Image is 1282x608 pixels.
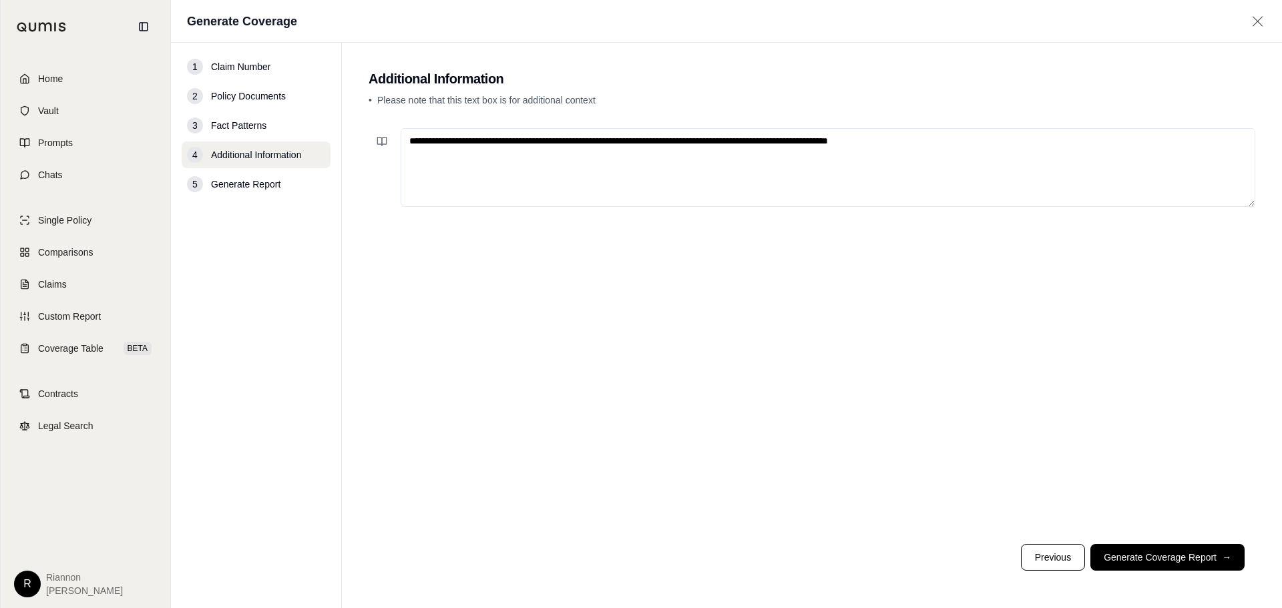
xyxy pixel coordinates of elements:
div: 4 [187,147,203,163]
span: Chats [38,168,63,182]
span: Comparisons [38,246,93,259]
div: 2 [187,88,203,104]
a: Vault [9,96,162,125]
span: BETA [124,342,152,355]
span: Claims [38,278,67,291]
a: Contracts [9,379,162,408]
a: Custom Report [9,302,162,331]
span: Contracts [38,387,78,400]
span: Policy Documents [211,89,286,103]
span: Home [38,72,63,85]
button: Collapse sidebar [133,16,154,37]
span: • [369,95,372,105]
span: Legal Search [38,419,93,432]
a: Home [9,64,162,93]
a: Claims [9,270,162,299]
a: Comparisons [9,238,162,267]
img: Qumis Logo [17,22,67,32]
a: Legal Search [9,411,162,440]
div: R [14,571,41,597]
span: Single Policy [38,214,91,227]
span: Custom Report [38,310,101,323]
button: Previous [1021,544,1085,571]
a: Coverage TableBETA [9,334,162,363]
span: Riannon [46,571,123,584]
span: Claim Number [211,60,270,73]
span: Generate Report [211,178,280,191]
span: Vault [38,104,59,117]
a: Prompts [9,128,162,158]
span: Coverage Table [38,342,103,355]
span: → [1222,551,1231,564]
a: Single Policy [9,206,162,235]
h1: Generate Coverage [187,12,297,31]
span: [PERSON_NAME] [46,584,123,597]
div: 3 [187,117,203,133]
h2: Additional Information [369,69,1255,88]
span: Prompts [38,136,73,149]
button: Generate Coverage Report→ [1090,544,1245,571]
span: Additional Information [211,148,301,162]
span: Please note that this text box is for additional context [377,95,596,105]
span: Fact Patterns [211,119,266,132]
div: 1 [187,59,203,75]
a: Chats [9,160,162,190]
div: 5 [187,176,203,192]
